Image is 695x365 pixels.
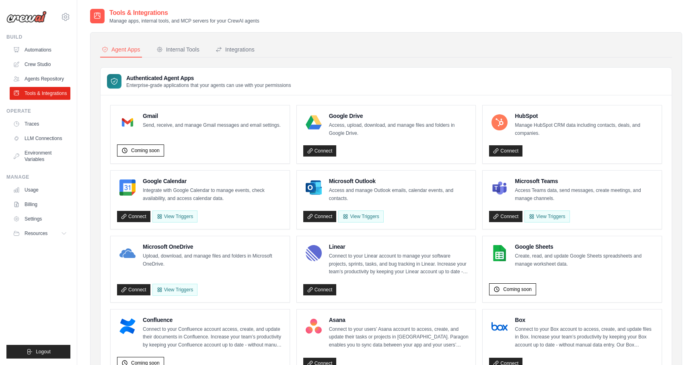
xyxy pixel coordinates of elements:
[515,122,655,137] p: Manage HubSpot CRM data including contacts, deals, and companies.
[119,179,136,196] img: Google Calendar Logo
[10,184,70,196] a: Usage
[329,252,469,276] p: Connect to your Linear account to manage your software projects, sprints, tasks, and bug tracking...
[329,243,469,251] h4: Linear
[117,211,150,222] a: Connect
[36,349,51,355] span: Logout
[489,211,522,222] a: Connect
[6,108,70,114] div: Operate
[10,198,70,211] a: Billing
[131,147,160,154] span: Coming soon
[143,316,283,324] h4: Confluence
[303,211,337,222] a: Connect
[143,187,283,202] p: Integrate with Google Calendar to manage events, check availability, and access calendar data.
[306,114,322,130] img: Google Drive Logo
[143,177,283,185] h4: Google Calendar
[491,245,508,261] img: Google Sheets Logo
[303,145,337,157] a: Connect
[329,112,469,120] h4: Google Drive
[10,118,70,130] a: Traces
[143,112,281,120] h4: Gmail
[152,284,197,296] : View Triggers
[109,8,259,18] h2: Tools & Integrations
[156,45,199,54] div: Internal Tools
[143,326,283,349] p: Connect to your Confluence account access, create, and update their documents in Confluence. Incr...
[329,122,469,137] p: Access, upload, download, and manage files and folders in Google Drive.
[155,42,201,58] button: Internal Tools
[10,43,70,56] a: Automations
[143,122,281,130] p: Send, receive, and manage Gmail messages and email settings.
[10,58,70,71] a: Crew Studio
[6,174,70,180] div: Manage
[25,230,47,237] span: Resources
[515,187,655,202] p: Access Teams data, send messages, create meetings, and manage channels.
[329,177,469,185] h4: Microsoft Outlook
[214,42,256,58] button: Integrations
[338,210,383,223] : View Triggers
[216,45,255,54] div: Integrations
[329,316,469,324] h4: Asana
[491,318,508,334] img: Box Logo
[152,210,197,223] button: View Triggers
[515,252,655,268] p: Create, read, and update Google Sheets spreadsheets and manage worksheet data.
[10,146,70,166] a: Environment Variables
[10,72,70,85] a: Agents Repository
[6,11,47,23] img: Logo
[515,112,655,120] h4: HubSpot
[489,145,522,157] a: Connect
[109,18,259,24] p: Manage apps, internal tools, and MCP servers for your CrewAI agents
[491,179,508,196] img: Microsoft Teams Logo
[329,326,469,349] p: Connect to your users’ Asana account to access, create, and update their tasks or projects in [GE...
[491,114,508,130] img: HubSpot Logo
[306,245,322,261] img: Linear Logo
[515,326,655,349] p: Connect to your Box account to access, create, and update files in Box. Increase your team’s prod...
[303,284,337,295] a: Connect
[306,318,322,334] img: Asana Logo
[515,316,655,324] h4: Box
[126,74,291,82] h3: Authenticated Agent Apps
[126,82,291,89] p: Enterprise-grade applications that your agents can use with your permissions
[100,42,142,58] button: Agent Apps
[10,87,70,100] a: Tools & Integrations
[102,45,140,54] div: Agent Apps
[143,252,283,268] p: Upload, download, and manage files and folders in Microsoft OneDrive.
[515,177,655,185] h4: Microsoft Teams
[515,243,655,251] h4: Google Sheets
[6,34,70,40] div: Build
[10,227,70,240] button: Resources
[117,284,150,295] a: Connect
[329,187,469,202] p: Access and manage Outlook emails, calendar events, and contacts.
[10,132,70,145] a: LLM Connections
[306,179,322,196] img: Microsoft Outlook Logo
[524,210,570,223] : View Triggers
[503,286,532,293] span: Coming soon
[10,212,70,225] a: Settings
[119,245,136,261] img: Microsoft OneDrive Logo
[119,318,136,334] img: Confluence Logo
[143,243,283,251] h4: Microsoft OneDrive
[6,345,70,359] button: Logout
[119,114,136,130] img: Gmail Logo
